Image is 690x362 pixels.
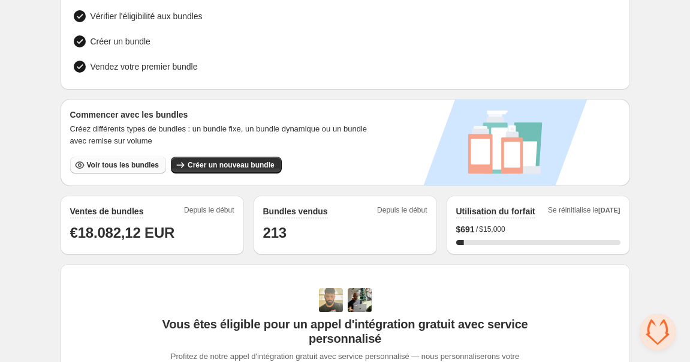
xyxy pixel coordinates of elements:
span: Voir tous les bundles [87,160,159,170]
span: Depuis le début [377,205,427,219]
span: $15,000 [479,225,505,234]
h1: €18.082,12 EUR [70,223,234,243]
span: $ 691 [456,223,475,235]
img: Prakhar [348,288,372,312]
span: Depuis le début [184,205,234,219]
div: Ouvrir le chat [640,314,676,350]
h2: Utilisation du forfait [456,205,535,217]
span: Vous êtes éligible pour un appel d'intégration gratuit avec service personnalisé [152,317,538,346]
span: Créez différents types de bundles : un bundle fixe, un bundle dynamique ou un bundle avec remise ... [70,123,382,147]
button: Voir tous les bundles [70,157,166,173]
span: Vendez votre premier bundle [91,61,198,73]
h3: Commencer avec les bundles [70,109,382,121]
span: Créer un bundle [91,35,150,47]
h2: Ventes de bundles [70,205,144,217]
span: Créer un nouveau bundle [188,160,275,170]
button: Créer un nouveau bundle [171,157,282,173]
div: / [456,223,620,235]
img: Adi [319,288,343,312]
h1: 213 [263,223,427,243]
span: Vérifier l'éligibilité aux bundles [91,10,203,22]
span: [DATE] [598,207,620,214]
span: Se réinitialise le [548,205,620,219]
h2: Bundles vendus [263,205,328,217]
